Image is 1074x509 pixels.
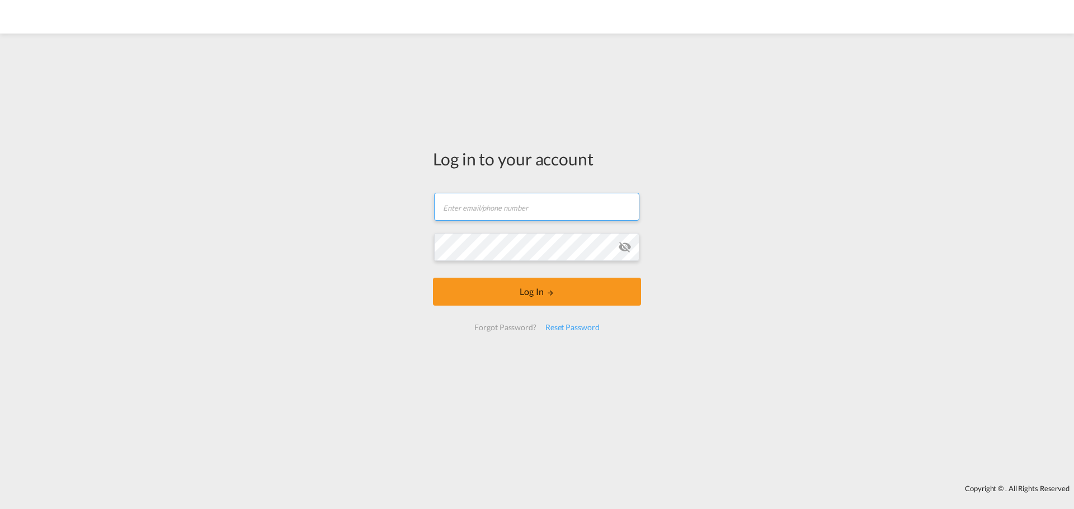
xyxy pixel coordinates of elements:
[434,193,639,221] input: Enter email/phone number
[433,147,641,170] div: Log in to your account
[433,278,641,306] button: LOGIN
[541,317,604,337] div: Reset Password
[470,317,540,337] div: Forgot Password?
[618,240,632,254] md-icon: icon-eye-off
